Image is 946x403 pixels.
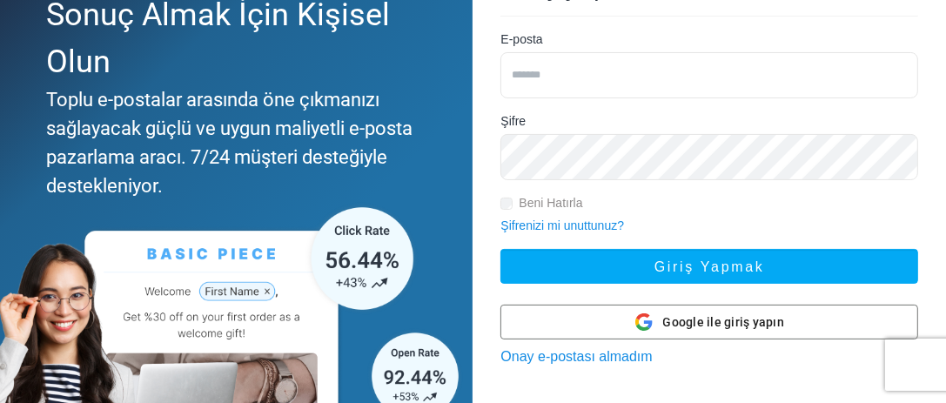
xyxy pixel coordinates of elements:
font: Şifre [500,114,526,128]
font: Google ile giriş yapın [663,315,785,329]
a: Şifrenizi mi unuttunuz? [500,218,624,232]
font: Beni Hatırla [519,196,582,210]
font: E-posta [500,32,542,46]
font: Toplu e-postalar arasında öne çıkmanızı sağlayacak güçlü ve uygun maliyetli e-posta pazarlama ara... [46,89,413,197]
a: Onay e-postası almadım [500,349,652,364]
font: Giriş yapmak [654,259,765,274]
button: Google ile giriş yapın [500,305,918,339]
button: Giriş yapmak [500,249,918,284]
